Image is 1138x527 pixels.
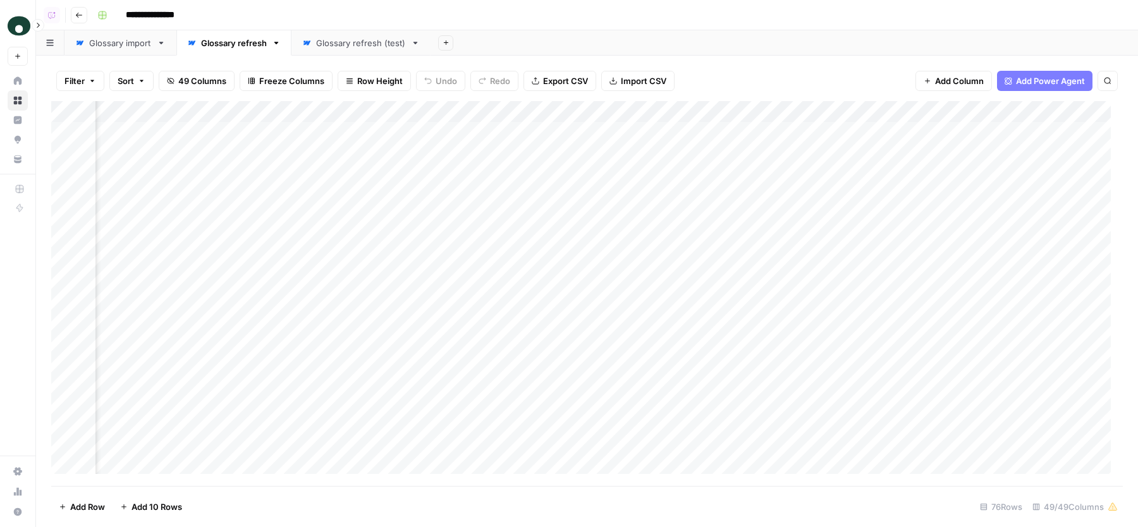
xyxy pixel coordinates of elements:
[64,30,176,56] a: Glossary import
[436,75,457,87] span: Undo
[975,497,1027,517] div: 76 Rows
[240,71,333,91] button: Freeze Columns
[291,30,431,56] a: Glossary refresh (test)
[8,149,28,169] a: Your Data
[915,71,992,91] button: Add Column
[997,71,1092,91] button: Add Power Agent
[8,110,28,130] a: Insights
[1027,497,1123,517] div: 49/49 Columns
[490,75,510,87] span: Redo
[8,71,28,91] a: Home
[8,461,28,482] a: Settings
[89,37,152,49] div: Glossary import
[935,75,984,87] span: Add Column
[201,37,267,49] div: Glossary refresh
[176,30,291,56] a: Glossary refresh
[601,71,675,91] button: Import CSV
[543,75,588,87] span: Export CSV
[64,75,85,87] span: Filter
[159,71,235,91] button: 49 Columns
[8,90,28,111] a: Browse
[259,75,324,87] span: Freeze Columns
[51,497,113,517] button: Add Row
[118,75,134,87] span: Sort
[56,71,104,91] button: Filter
[8,130,28,150] a: Opportunities
[70,500,105,513] span: Add Row
[523,71,596,91] button: Export CSV
[621,75,666,87] span: Import CSV
[1016,75,1085,87] span: Add Power Agent
[178,75,226,87] span: 49 Columns
[8,15,30,37] img: Oyster Logo
[109,71,154,91] button: Sort
[416,71,465,91] button: Undo
[357,75,403,87] span: Row Height
[338,71,411,91] button: Row Height
[132,500,182,513] span: Add 10 Rows
[113,497,190,517] button: Add 10 Rows
[8,502,28,522] button: Help + Support
[470,71,518,91] button: Redo
[8,482,28,502] a: Usage
[8,10,28,42] button: Workspace: Oyster
[316,37,406,49] div: Glossary refresh (test)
